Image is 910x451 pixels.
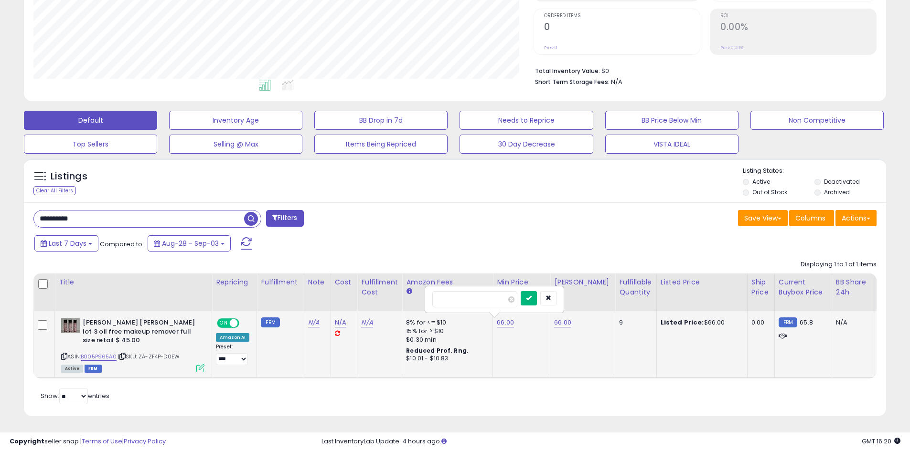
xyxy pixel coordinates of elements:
span: 2025-09-12 16:20 GMT [862,437,900,446]
div: Last InventoryLab Update: 4 hours ago. [321,437,900,446]
span: Aug-28 - Sep-03 [162,239,219,248]
button: BB Drop in 7d [314,111,448,130]
button: Needs to Reprice [460,111,593,130]
small: Amazon Fees. [406,287,412,296]
button: Default [24,111,157,130]
button: Top Sellers [24,135,157,154]
div: Displaying 1 to 1 of 1 items [801,260,877,269]
b: Listed Price: [661,318,704,327]
b: [PERSON_NAME] [PERSON_NAME] lot 3 oil free makeup remover full size retail $ 45.00 [83,318,199,347]
a: B005P965A0 [81,353,117,361]
button: Last 7 Days [34,235,98,252]
span: Show: entries [41,391,109,400]
div: 8% for <= $10 [406,318,485,327]
div: Min Price [497,277,546,287]
h5: Listings [51,170,87,183]
span: Compared to: [100,240,144,249]
div: Note [308,277,327,287]
div: ASIN: [61,318,204,371]
div: Title [59,277,208,287]
a: 66.00 [497,318,514,327]
span: Last 7 Days [49,239,86,248]
button: VISTA IDEAL [605,135,739,154]
div: Repricing [216,277,253,287]
div: Amazon AI [216,333,249,342]
img: 31NXkhD2AHL._SL40_.jpg [61,318,80,333]
div: Fulfillment [261,277,300,287]
label: Active [752,178,770,186]
label: Deactivated [824,178,860,186]
div: Fulfillable Quantity [619,277,652,297]
div: Listed Price [661,277,743,287]
span: FBM [85,365,102,373]
button: Selling @ Max [169,135,302,154]
a: N/A [361,318,373,327]
label: Archived [824,188,850,196]
div: [PERSON_NAME] [554,277,611,287]
div: Fulfillment Cost [361,277,398,297]
span: ROI [720,13,876,19]
div: 0.00 [751,318,767,327]
div: Current Buybox Price [779,277,828,297]
button: Non Competitive [750,111,884,130]
small: Prev: 0.00% [720,45,743,51]
button: Inventory Age [169,111,302,130]
button: Items Being Repriced [314,135,448,154]
span: 65.8 [800,318,813,327]
span: All listings currently available for purchase on Amazon [61,365,83,373]
a: 66.00 [554,318,571,327]
button: BB Price Below Min [605,111,739,130]
button: Filters [266,210,303,227]
h2: 0 [544,21,700,34]
div: $66.00 [661,318,740,327]
div: $0.30 min [406,336,485,344]
label: Out of Stock [752,188,787,196]
div: BB Share 24h. [836,277,871,297]
div: 9 [619,318,649,327]
span: ON [218,319,230,327]
button: Save View [738,210,788,226]
button: Aug-28 - Sep-03 [148,235,231,252]
div: seller snap | | [10,437,166,446]
span: Ordered Items [544,13,700,19]
div: Cost [335,277,353,287]
span: N/A [611,77,622,86]
div: Ship Price [751,277,771,297]
span: Columns [795,213,825,223]
b: Short Term Storage Fees: [535,78,610,86]
button: 30 Day Decrease [460,135,593,154]
b: Total Inventory Value: [535,67,600,75]
strong: Copyright [10,437,44,446]
div: 15% for > $10 [406,327,485,336]
button: Actions [835,210,877,226]
div: Preset: [216,344,249,365]
div: Amazon Fees [406,277,489,287]
a: Terms of Use [82,437,122,446]
small: FBM [261,317,279,327]
span: OFF [238,319,253,327]
a: N/A [335,318,346,327]
a: Privacy Policy [124,437,166,446]
div: N/A [836,318,867,327]
div: Clear All Filters [33,186,76,195]
div: $10.01 - $10.83 [406,355,485,363]
button: Columns [789,210,834,226]
p: Listing States: [743,167,886,176]
h2: 0.00% [720,21,876,34]
b: Reduced Prof. Rng. [406,346,469,355]
span: | SKU: ZA-ZF4P-D0EW [118,353,180,360]
small: Prev: 0 [544,45,557,51]
a: N/A [308,318,320,327]
small: FBM [779,317,797,327]
li: $0 [535,64,869,76]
